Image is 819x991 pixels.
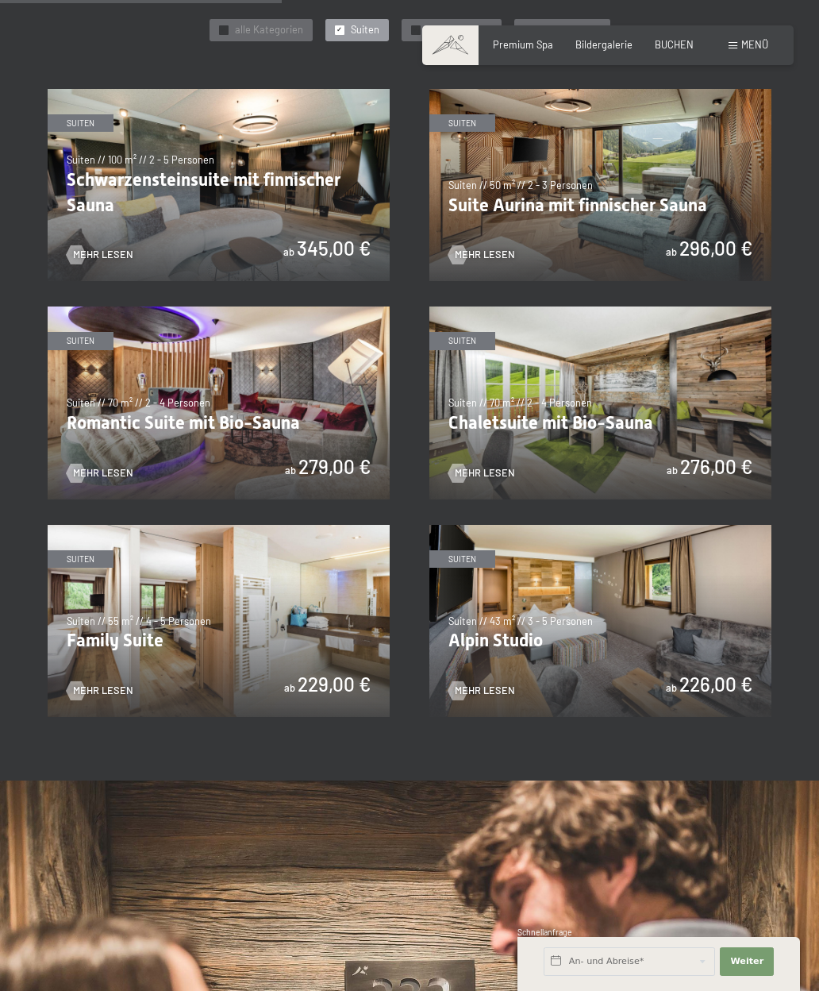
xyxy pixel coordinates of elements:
[48,307,390,314] a: Romantic Suite mit Bio-Sauna
[48,525,390,533] a: Family Suite
[429,89,771,97] a: Suite Aurina mit finnischer Sauna
[429,307,771,314] a: Chaletsuite mit Bio-Sauna
[493,38,553,51] a: Premium Spa
[540,23,601,37] span: Einzelzimmer
[67,466,133,480] a: Mehr Lesen
[517,927,572,937] span: Schnellanfrage
[48,89,390,281] img: Schwarzensteinsuite mit finnischer Sauna
[67,684,133,698] a: Mehr Lesen
[455,248,515,262] span: Mehr Lesen
[720,947,774,976] button: Weiter
[655,38,694,51] a: BUCHEN
[448,466,515,480] a: Mehr Lesen
[730,955,763,968] span: Weiter
[73,466,133,480] span: Mehr Lesen
[455,466,515,480] span: Mehr Lesen
[235,23,303,37] span: alle Kategorien
[427,23,492,37] span: Doppelzimmer
[413,25,418,34] span: ✓
[67,248,133,262] a: Mehr Lesen
[73,684,133,698] span: Mehr Lesen
[429,89,771,281] img: Suite Aurina mit finnischer Sauna
[73,248,133,262] span: Mehr Lesen
[429,525,771,717] img: Alpin Studio
[48,525,390,717] img: Family Suite
[221,25,226,34] span: ✓
[448,248,515,262] a: Mehr Lesen
[429,525,771,533] a: Alpin Studio
[48,89,390,97] a: Schwarzensteinsuite mit finnischer Sauna
[575,38,633,51] a: Bildergalerie
[429,307,771,499] img: Chaletsuite mit Bio-Sauna
[448,684,515,698] a: Mehr Lesen
[455,684,515,698] span: Mehr Lesen
[741,38,768,51] span: Menü
[351,23,379,37] span: Suiten
[48,307,390,499] img: Romantic Suite mit Bio-Sauna
[336,25,342,34] span: ✓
